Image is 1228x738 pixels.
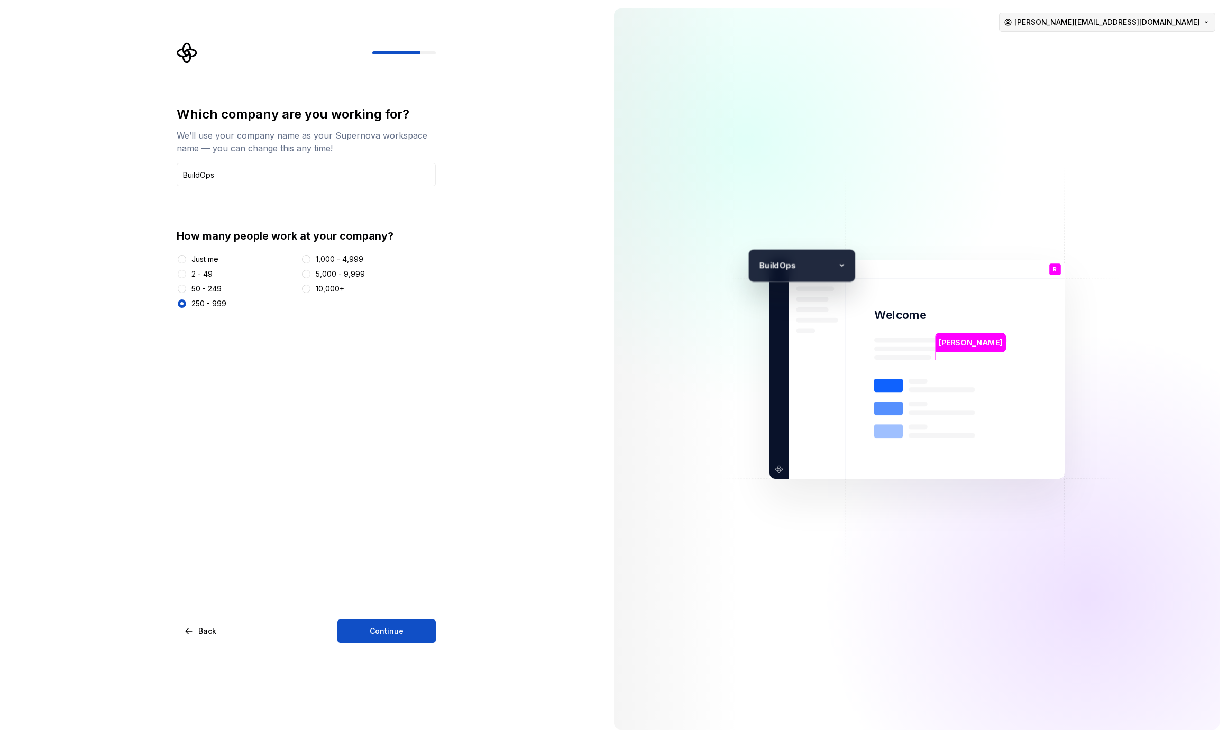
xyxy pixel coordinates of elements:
[316,284,344,294] div: 10,000+
[754,259,764,272] p: B
[370,626,404,636] span: Continue
[1014,17,1200,28] span: [PERSON_NAME][EMAIL_ADDRESS][DOMAIN_NAME]
[316,254,363,265] div: 1,000 - 4,999
[177,42,198,63] svg: Supernova Logo
[191,284,222,294] div: 50 - 249
[337,619,436,643] button: Continue
[177,229,436,243] div: How many people work at your company?
[177,619,225,643] button: Back
[191,298,226,309] div: 250 - 999
[999,13,1215,32] button: [PERSON_NAME][EMAIL_ADDRESS][DOMAIN_NAME]
[1053,266,1057,272] p: R
[939,336,1002,348] p: [PERSON_NAME]
[177,129,436,154] div: We’ll use your company name as your Supernova workspace name — you can change this any time!
[764,259,833,272] p: uildOps
[177,106,436,123] div: Which company are you working for?
[874,307,926,323] p: Welcome
[191,269,213,279] div: 2 - 49
[177,163,436,186] input: Company name
[198,626,216,636] span: Back
[191,254,218,265] div: Just me
[316,269,365,279] div: 5,000 - 9,999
